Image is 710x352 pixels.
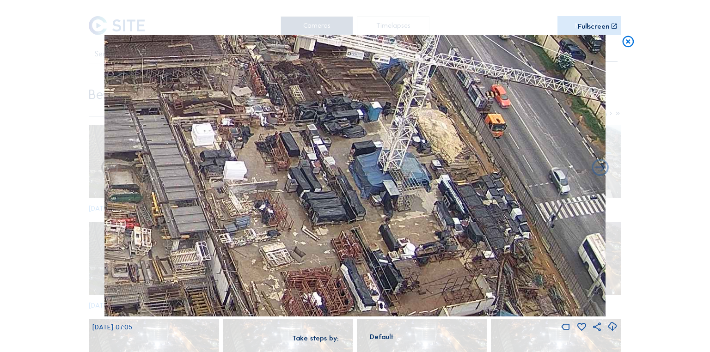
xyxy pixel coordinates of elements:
[590,158,611,179] i: Back
[99,158,120,179] i: Forward
[370,333,394,341] div: Default
[578,23,609,30] div: Fullscreen
[292,335,338,342] div: Take steps by:
[104,35,606,317] img: Image
[345,333,418,343] div: Default
[92,323,132,331] span: [DATE] 07:05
